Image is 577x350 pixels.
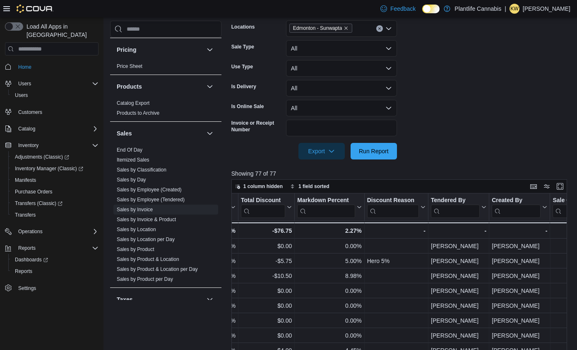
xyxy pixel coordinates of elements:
button: Inventory [15,140,42,150]
span: Dashboards [15,256,48,263]
span: Sales by Product & Location [117,256,179,263]
span: Inventory Manager (Classic) [12,164,99,174]
span: Edmonton - Sunwapta [289,24,353,33]
a: Transfers (Classic) [8,198,102,209]
a: Feedback [377,0,419,17]
button: Taxes [205,294,215,304]
a: Transfers (Classic) [12,198,66,208]
button: Catalog [2,123,102,135]
span: Inventory Manager (Classic) [15,165,83,172]
label: Sale Type [231,43,254,50]
span: Feedback [390,5,416,13]
button: Transfers [8,209,102,221]
span: Reports [18,245,36,251]
button: Enter fullscreen [555,181,565,191]
button: Keyboard shortcuts [529,181,539,191]
span: Export [303,143,340,159]
span: Settings [18,285,36,292]
a: Adjustments (Classic) [8,151,102,163]
a: End Of Day [117,147,142,153]
h3: Sales [117,129,132,138]
span: Users [15,92,28,99]
a: Sales by Product & Location per Day [117,266,198,272]
div: Kate Wittenberg [510,4,519,14]
span: Operations [15,227,99,237]
span: Adjustments (Classic) [15,154,69,160]
button: Home [2,60,102,72]
a: Sales by Employee (Created) [117,187,182,193]
div: - [431,226,486,236]
button: Sales [117,129,203,138]
span: Sales by Classification [117,167,166,173]
span: Users [18,80,31,87]
input: Dark Mode [422,5,440,13]
button: Operations [15,227,46,237]
p: Plantlife Cannabis [454,4,501,14]
span: Customers [15,107,99,117]
div: - [367,226,425,236]
a: Home [15,62,35,72]
button: Products [205,82,215,92]
span: Dashboards [12,255,99,265]
button: Purchase Orders [8,186,102,198]
button: Inventory [2,140,102,151]
a: Dashboards [8,254,102,266]
a: Sales by Day [117,177,146,183]
span: Adjustments (Classic) [12,152,99,162]
span: Transfers [15,212,36,218]
button: Users [2,78,102,89]
span: Sales by Location [117,226,156,233]
span: Sales by Location per Day [117,236,175,243]
button: Catalog [15,124,38,134]
span: Customers [18,109,42,116]
a: Itemized Sales [117,157,149,163]
span: Purchase Orders [12,187,99,197]
span: Run Report [359,147,389,155]
span: Operations [18,228,43,235]
div: 30.67% [168,226,236,236]
span: Manifests [15,177,36,183]
a: Transfers [12,210,39,220]
span: 1 field sorted [298,183,329,190]
span: Catalog [18,126,35,132]
a: Sales by Classification [117,167,166,173]
a: Sales by Location [117,227,156,232]
a: Sales by Product [117,246,154,252]
span: Sales by Product [117,246,154,253]
div: Products [110,98,221,121]
button: Run Report [351,143,397,159]
span: Reports [15,243,99,253]
span: Transfers (Classic) [15,200,63,207]
a: Sales by Location per Day [117,237,175,242]
button: Display options [542,181,552,191]
p: Showing 77 of 77 [231,169,570,178]
span: Price Sheet [117,63,142,70]
button: All [286,80,397,97]
a: Settings [15,283,39,293]
a: Manifests [12,175,39,185]
button: Clear input [376,25,383,32]
div: 2.27% [297,226,361,236]
span: Home [18,64,31,70]
a: Catalog Export [117,100,149,106]
div: Pricing [110,61,221,75]
a: Purchase Orders [12,187,56,197]
span: Sales by Employee (Created) [117,186,182,193]
button: 1 field sorted [287,181,333,191]
span: 1 column hidden [243,183,283,190]
button: All [286,60,397,77]
a: Users [12,90,31,100]
button: Users [8,89,102,101]
button: Reports [15,243,39,253]
a: Reports [12,266,36,276]
span: Settings [15,283,99,293]
span: Sales by Employee (Tendered) [117,196,185,203]
button: Open list of options [385,25,392,32]
button: Reports [8,266,102,277]
button: Users [15,79,34,89]
button: Taxes [117,295,203,304]
nav: Complex example [5,57,99,316]
p: [PERSON_NAME] [523,4,570,14]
